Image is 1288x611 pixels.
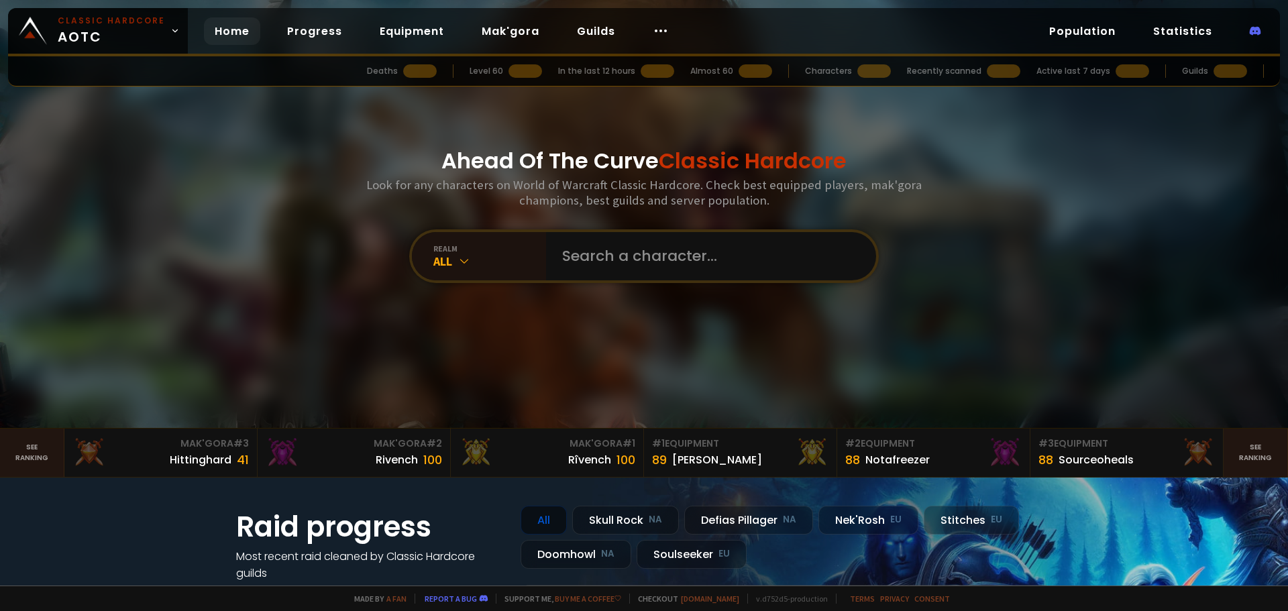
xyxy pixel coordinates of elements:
small: NA [649,513,662,526]
a: Report a bug [425,594,477,604]
div: Hittinghard [170,451,231,468]
h4: Most recent raid cleaned by Classic Hardcore guilds [236,548,504,581]
a: Buy me a coffee [555,594,621,604]
span: Classic Hardcore [659,146,847,176]
div: Sourceoheals [1059,451,1134,468]
div: Equipment [1038,437,1215,451]
a: Home [204,17,260,45]
h1: Ahead Of The Curve [441,145,847,177]
a: Guilds [566,17,626,45]
a: Privacy [880,594,909,604]
span: # 3 [233,437,249,450]
a: Classic HardcoreAOTC [8,8,188,54]
div: 88 [845,451,860,469]
div: Mak'Gora [266,437,442,451]
div: Almost 60 [690,65,733,77]
span: v. d752d5 - production [747,594,828,604]
span: Checkout [629,594,739,604]
div: Equipment [845,437,1022,451]
div: Stitches [924,506,1019,535]
div: In the last 12 hours [558,65,635,77]
div: All [521,506,567,535]
span: # 2 [845,437,861,450]
small: EU [991,513,1002,526]
div: Guilds [1182,65,1208,77]
a: Mak'gora [471,17,550,45]
a: Statistics [1142,17,1223,45]
div: Rivench [376,451,418,468]
div: 88 [1038,451,1053,469]
small: EU [890,513,902,526]
div: 100 [423,451,442,469]
div: Nek'Rosh [818,506,918,535]
div: 89 [652,451,667,469]
div: Soulseeker [637,540,747,569]
small: NA [601,547,614,561]
span: Support me, [496,594,621,604]
small: Classic Hardcore [58,15,165,27]
span: # 1 [623,437,635,450]
div: Notafreezer [865,451,930,468]
div: 100 [616,451,635,469]
a: [DOMAIN_NAME] [681,594,739,604]
div: realm [433,243,546,254]
a: a fan [386,594,407,604]
small: NA [783,513,796,526]
a: Seeranking [1224,429,1288,477]
div: Doomhowl [521,540,631,569]
a: #1Equipment89[PERSON_NAME] [644,429,837,477]
div: Mak'Gora [72,437,249,451]
div: Mak'Gora [459,437,635,451]
div: 41 [237,451,249,469]
span: Made by [346,594,407,604]
a: Equipment [369,17,455,45]
div: Rîvench [568,451,611,468]
a: See all progress [236,582,323,598]
span: # 1 [652,437,665,450]
div: Active last 7 days [1036,65,1110,77]
a: Mak'Gora#3Hittinghard41 [64,429,258,477]
div: Recently scanned [907,65,981,77]
h1: Raid progress [236,506,504,548]
div: All [433,254,546,269]
a: Progress [276,17,353,45]
div: Characters [805,65,852,77]
div: Deaths [367,65,398,77]
a: Mak'Gora#1Rîvench100 [451,429,644,477]
div: Skull Rock [572,506,679,535]
a: #3Equipment88Sourceoheals [1030,429,1224,477]
h3: Look for any characters on World of Warcraft Classic Hardcore. Check best equipped players, mak'g... [361,177,927,208]
a: Population [1038,17,1126,45]
span: AOTC [58,15,165,47]
a: #2Equipment88Notafreezer [837,429,1030,477]
span: # 2 [427,437,442,450]
div: Defias Pillager [684,506,813,535]
input: Search a character... [554,232,860,280]
a: Mak'Gora#2Rivench100 [258,429,451,477]
div: Equipment [652,437,828,451]
div: Level 60 [470,65,503,77]
small: EU [718,547,730,561]
div: [PERSON_NAME] [672,451,762,468]
a: Terms [850,594,875,604]
a: Consent [914,594,950,604]
span: # 3 [1038,437,1054,450]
